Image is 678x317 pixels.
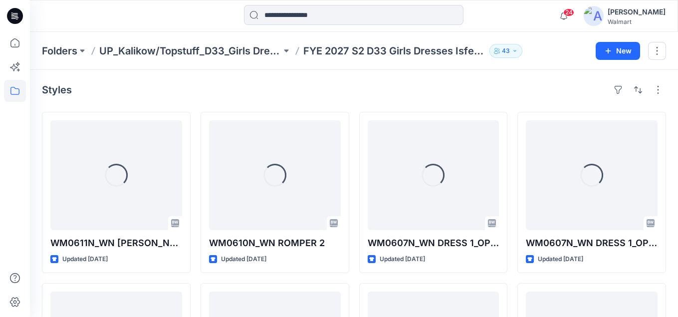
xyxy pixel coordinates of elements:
p: WM0607N_WN DRESS 1_OPT 7 [526,236,658,250]
div: Walmart [608,18,666,25]
p: Updated [DATE] [538,254,583,265]
p: Updated [DATE] [62,254,108,265]
img: avatar [584,6,604,26]
button: 43 [489,44,522,58]
div: [PERSON_NAME] [608,6,666,18]
p: 43 [502,45,510,56]
p: Updated [DATE] [221,254,266,265]
p: WM0607N_WN DRESS 1_OPT 6 [368,236,499,250]
p: WM0611N_WN [PERSON_NAME] DRESS [50,236,182,250]
p: Updated [DATE] [380,254,425,265]
p: WM0610N_WN ROMPER 2 [209,236,341,250]
span: 24 [563,8,574,16]
p: FYE 2027 S2 D33 Girls Dresses Isfel/Topstuff [303,44,485,58]
h4: Styles [42,84,72,96]
button: New [596,42,640,60]
a: Folders [42,44,77,58]
a: UP_Kalikow/Topstuff_D33_Girls Dresses [99,44,281,58]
